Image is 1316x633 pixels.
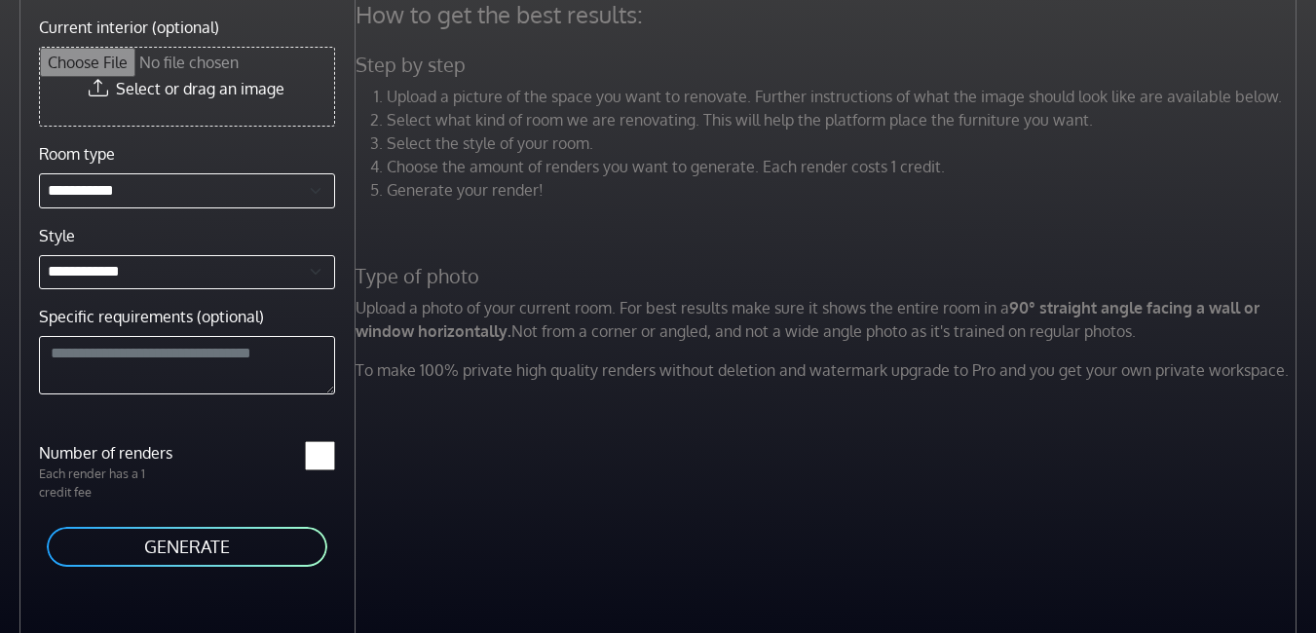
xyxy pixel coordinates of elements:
[387,178,1301,202] li: Generate your render!
[27,441,187,465] label: Number of renders
[39,305,264,328] label: Specific requirements (optional)
[27,465,187,502] p: Each render has a 1 credit fee
[344,53,1313,77] h5: Step by step
[39,224,75,247] label: Style
[45,525,329,569] button: GENERATE
[387,131,1301,155] li: Select the style of your room.
[344,296,1313,343] p: Upload a photo of your current room. For best results make sure it shows the entire room in a Not...
[387,155,1301,178] li: Choose the amount of renders you want to generate. Each render costs 1 credit.
[356,298,1260,341] strong: 90° straight angle facing a wall or window horizontally.
[39,142,115,166] label: Room type
[344,264,1313,288] h5: Type of photo
[387,85,1301,108] li: Upload a picture of the space you want to renovate. Further instructions of what the image should...
[344,358,1313,382] p: To make 100% private high quality renders without deletion and watermark upgrade to Pro and you g...
[39,16,219,39] label: Current interior (optional)
[387,108,1301,131] li: Select what kind of room we are renovating. This will help the platform place the furniture you w...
